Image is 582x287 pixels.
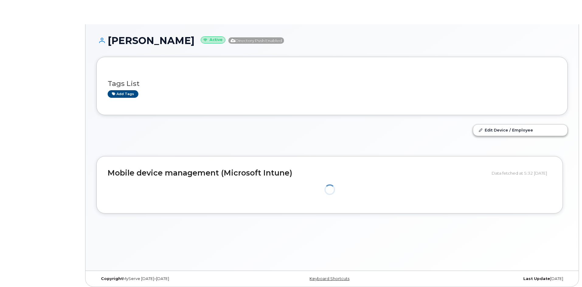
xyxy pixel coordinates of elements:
span: Directory Push Enabled [228,37,284,44]
a: Add tags [108,90,138,98]
h3: Tags List [108,80,556,87]
h1: [PERSON_NAME] [96,35,568,46]
h2: Mobile device management (Microsoft Intune) [108,169,487,177]
div: MyServe [DATE]–[DATE] [96,276,254,281]
div: [DATE] [411,276,568,281]
strong: Last Update [523,276,550,281]
small: Active [201,36,225,43]
div: Data fetched at 5:32 [DATE] [492,167,552,179]
strong: Copyright [101,276,123,281]
a: Edit Device / Employee [473,125,567,135]
a: Keyboard Shortcuts [310,276,349,281]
